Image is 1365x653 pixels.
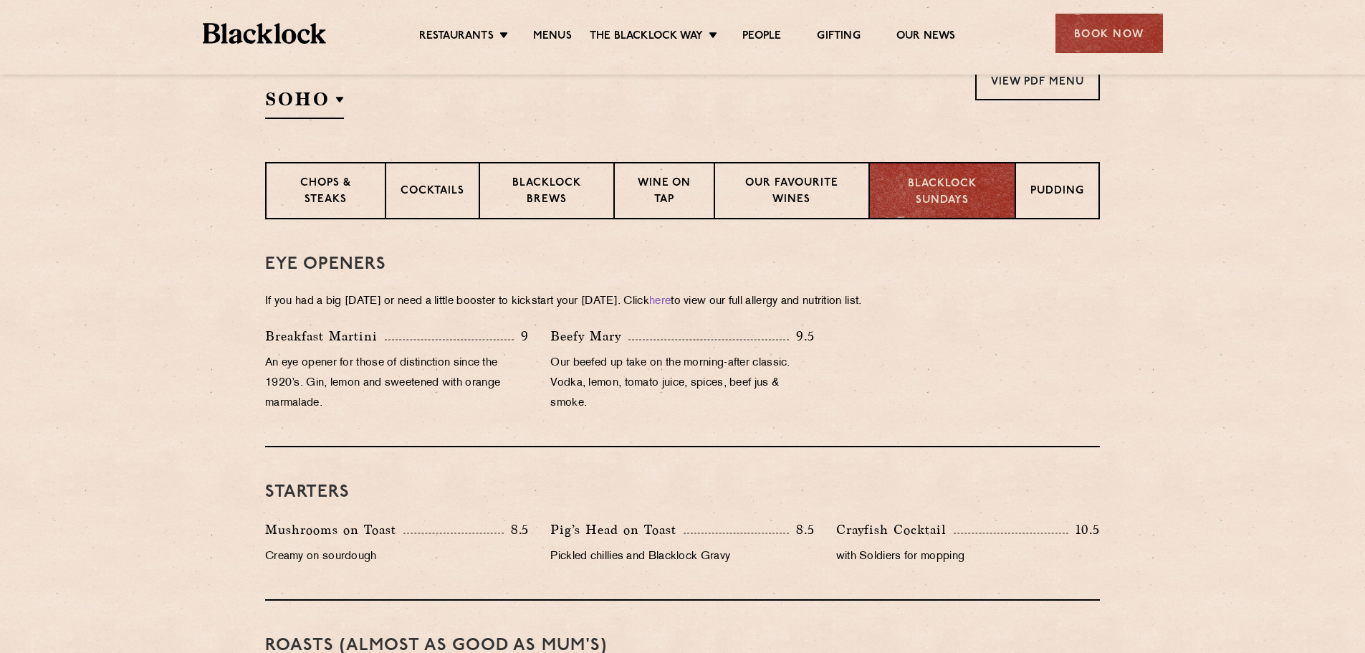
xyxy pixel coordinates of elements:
p: Pickled chillies and Blacklock Gravy [550,547,814,567]
p: Pig’s Head on Toast [550,520,684,540]
div: Book Now [1055,14,1163,53]
p: 9 [514,327,529,345]
a: People [742,29,781,45]
a: Menus [533,29,572,45]
p: Blacklock Brews [494,176,599,209]
p: Our favourite wines [729,176,853,209]
a: Gifting [817,29,860,45]
p: Our beefed up take on the morning-after classic. Vodka, lemon, tomato juice, spices, beef jus & s... [550,353,814,414]
a: Restaurants [419,29,494,45]
p: Cocktails [401,183,464,201]
p: Beefy Mary [550,326,628,346]
p: If you had a big [DATE] or need a little booster to kickstart your [DATE]. Click to view our full... [265,292,1100,312]
a: Our News [896,29,956,45]
p: Blacklock Sundays [884,176,1000,209]
p: Mushrooms on Toast [265,520,403,540]
p: 9.5 [789,327,815,345]
p: Chops & Steaks [281,176,370,209]
p: Creamy on sourdough [265,547,529,567]
p: Crayfish Cocktail [836,520,954,540]
p: Wine on Tap [629,176,699,209]
p: Breakfast Martini [265,326,385,346]
a: here [649,296,671,307]
a: View PDF Menu [975,61,1100,100]
p: 8.5 [504,520,530,539]
h2: SOHO [265,87,344,119]
p: with Soldiers for mopping [836,547,1100,567]
a: The Blacklock Way [590,29,703,45]
p: 8.5 [789,520,815,539]
p: An eye opener for those of distinction since the 1920’s. Gin, lemon and sweetened with orange mar... [265,353,529,414]
p: 10.5 [1068,520,1100,539]
h3: Starters [265,483,1100,502]
p: Pudding [1030,183,1084,201]
h3: Eye openers [265,255,1100,274]
img: BL_Textured_Logo-footer-cropped.svg [203,23,327,44]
